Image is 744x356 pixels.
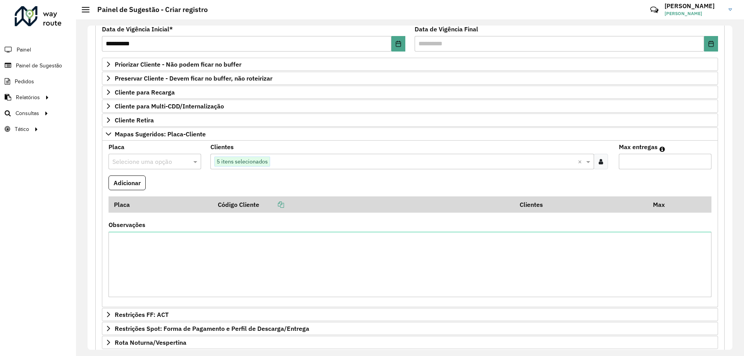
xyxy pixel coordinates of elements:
span: Relatórios [16,93,40,101]
em: Máximo de clientes que serão colocados na mesma rota com os clientes informados [660,146,665,152]
label: Clientes [210,142,234,151]
span: Cliente para Multi-CDD/Internalização [115,103,224,109]
a: Cliente Retira [102,114,718,127]
label: Placa [108,142,124,151]
span: Consultas [15,109,39,117]
h2: Painel de Sugestão - Criar registro [90,5,208,14]
a: Priorizar Cliente - Não podem ficar no buffer [102,58,718,71]
a: Preservar Cliente - Devem ficar no buffer, não roteirizar [102,72,718,85]
th: Clientes [515,196,648,213]
span: Pedidos [15,77,34,86]
span: Clear all [578,157,584,166]
label: Max entregas [619,142,658,151]
th: Max [648,196,679,213]
span: Mapas Sugeridos: Placa-Cliente [115,131,206,137]
h3: [PERSON_NAME] [665,2,723,10]
a: Restrições FF: ACT [102,308,718,321]
div: Mapas Sugeridos: Placa-Cliente [102,141,718,308]
span: Priorizar Cliente - Não podem ficar no buffer [115,61,241,67]
span: Cliente Retira [115,117,154,123]
a: Contato Rápido [646,2,663,18]
span: Preservar Cliente - Devem ficar no buffer, não roteirizar [115,75,272,81]
span: Tático [15,125,29,133]
span: Painel de Sugestão [16,62,62,70]
label: Data de Vigência Inicial [102,24,173,34]
button: Choose Date [704,36,718,52]
a: Rota Noturna/Vespertina [102,336,718,349]
span: Restrições FF: ACT [115,311,169,318]
th: Placa [108,196,213,213]
a: Restrições Spot: Forma de Pagamento e Perfil de Descarga/Entrega [102,322,718,335]
label: Data de Vigência Final [415,24,478,34]
a: Mapas Sugeridos: Placa-Cliente [102,127,718,141]
button: Adicionar [108,175,146,190]
a: Cliente para Multi-CDD/Internalização [102,100,718,113]
span: [PERSON_NAME] [665,10,723,17]
th: Código Cliente [213,196,515,213]
button: Choose Date [391,36,405,52]
label: Observações [108,220,145,229]
a: Copiar [259,201,284,208]
span: Rota Noturna/Vespertina [115,339,186,346]
span: Painel [17,46,31,54]
a: Cliente para Recarga [102,86,718,99]
span: Restrições Spot: Forma de Pagamento e Perfil de Descarga/Entrega [115,325,309,332]
span: Cliente para Recarga [115,89,175,95]
span: 5 itens selecionados [215,157,270,166]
